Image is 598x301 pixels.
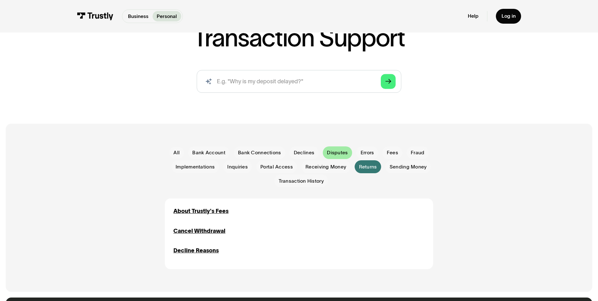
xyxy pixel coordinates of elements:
a: Business [124,11,153,21]
a: Personal [153,11,181,21]
input: search [197,70,401,93]
form: Email Form [165,146,433,187]
p: Business [128,13,148,20]
div: All [173,149,180,156]
span: Declines [294,149,314,156]
span: Transaction History [279,178,324,185]
a: Decline Reasons [173,246,219,255]
div: Log in [502,13,516,19]
span: Disputes [327,149,348,156]
a: Help [468,13,479,19]
span: Portal Access [260,163,293,170]
span: Bank Account [192,149,225,156]
p: Personal [157,13,177,20]
img: Trustly Logo [77,12,113,20]
span: Errors [361,149,374,156]
a: All [169,147,184,158]
span: Receiving Money [305,163,346,170]
a: Log in [496,9,521,24]
form: Search [197,70,401,93]
span: Returns [359,163,377,170]
span: Implementations [176,163,215,170]
span: Inquiries [227,163,248,170]
span: Fees [387,149,398,156]
span: Sending Money [390,163,427,170]
span: Fraud [411,149,424,156]
a: About Trustly's Fees [173,207,229,215]
span: Bank Connections [238,149,281,156]
a: Cancel Withdrawal [173,227,225,235]
h1: Transaction Support [193,26,404,50]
